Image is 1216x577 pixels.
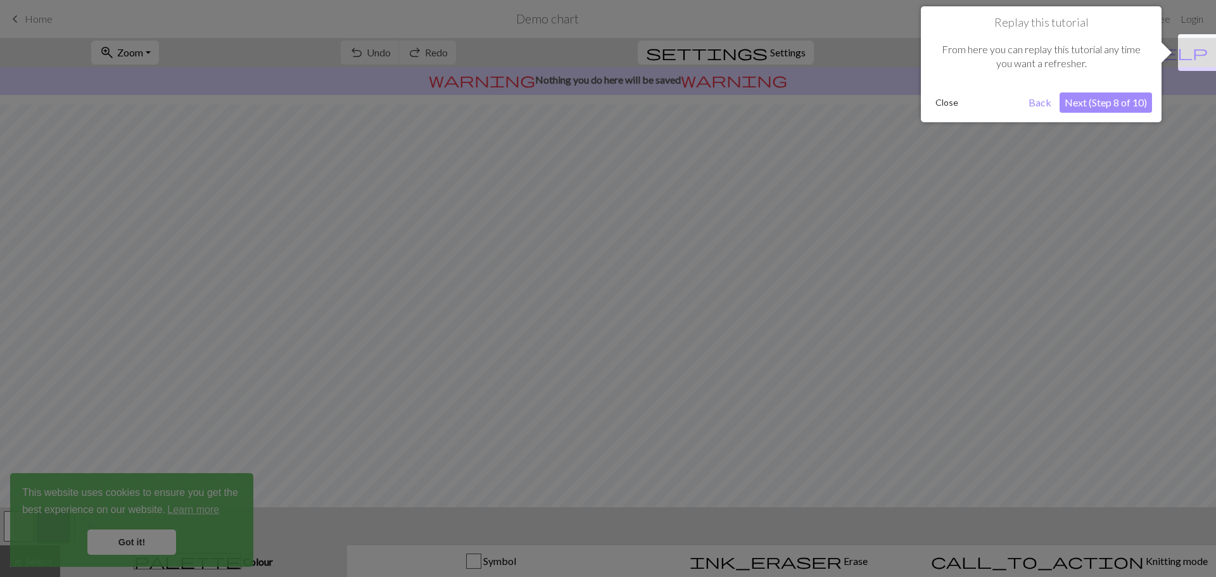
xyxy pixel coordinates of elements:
[930,93,963,112] button: Close
[921,6,1162,122] div: Replay this tutorial
[930,30,1152,84] div: From here you can replay this tutorial any time you want a refresher.
[1023,92,1056,113] button: Back
[930,16,1152,30] h1: Replay this tutorial
[1060,92,1152,113] button: Next (Step 8 of 10)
